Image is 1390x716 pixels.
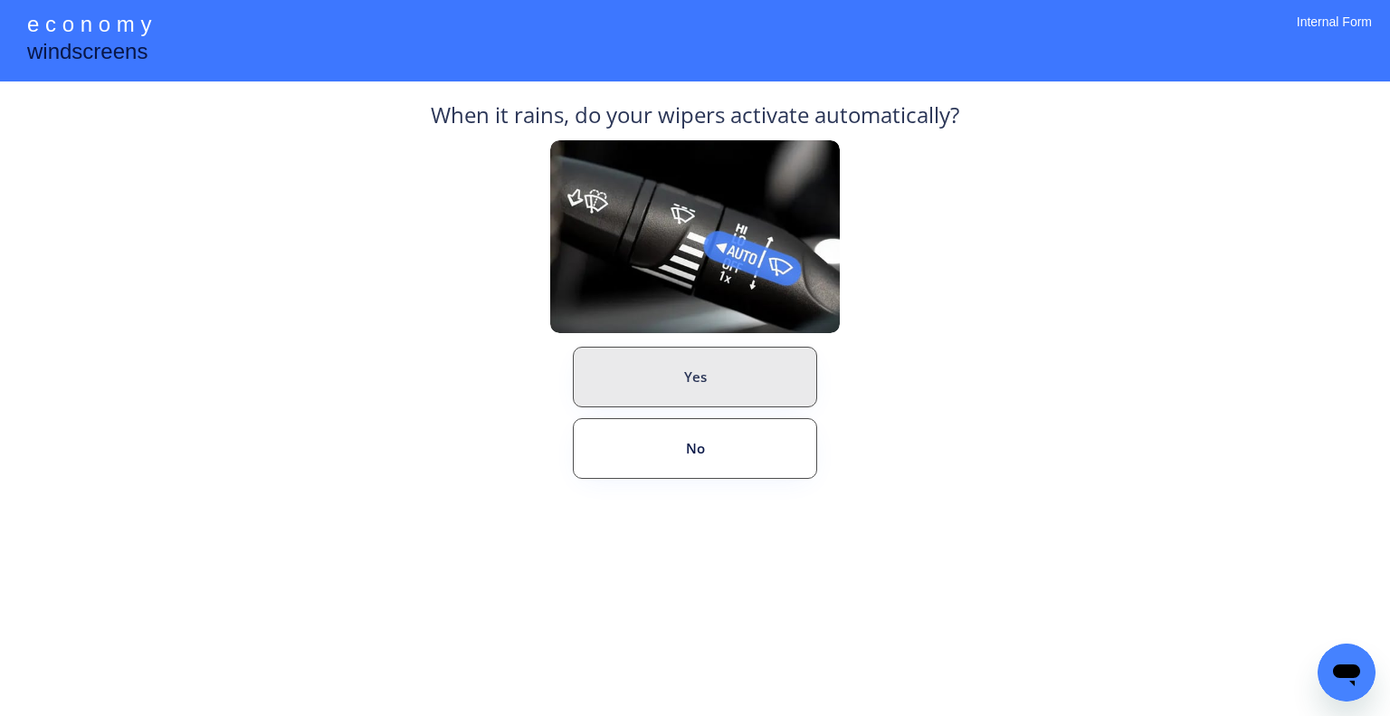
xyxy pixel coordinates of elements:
div: e c o n o m y [27,9,151,43]
div: windscreens [27,36,148,72]
div: Internal Form [1297,14,1372,54]
button: Yes [573,347,817,407]
button: No [573,418,817,479]
img: Rain%20Sensor%20Example.png [550,140,840,333]
iframe: Button to launch messaging window [1318,644,1376,702]
div: When it rains, do your wipers activate automatically? [431,100,959,140]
